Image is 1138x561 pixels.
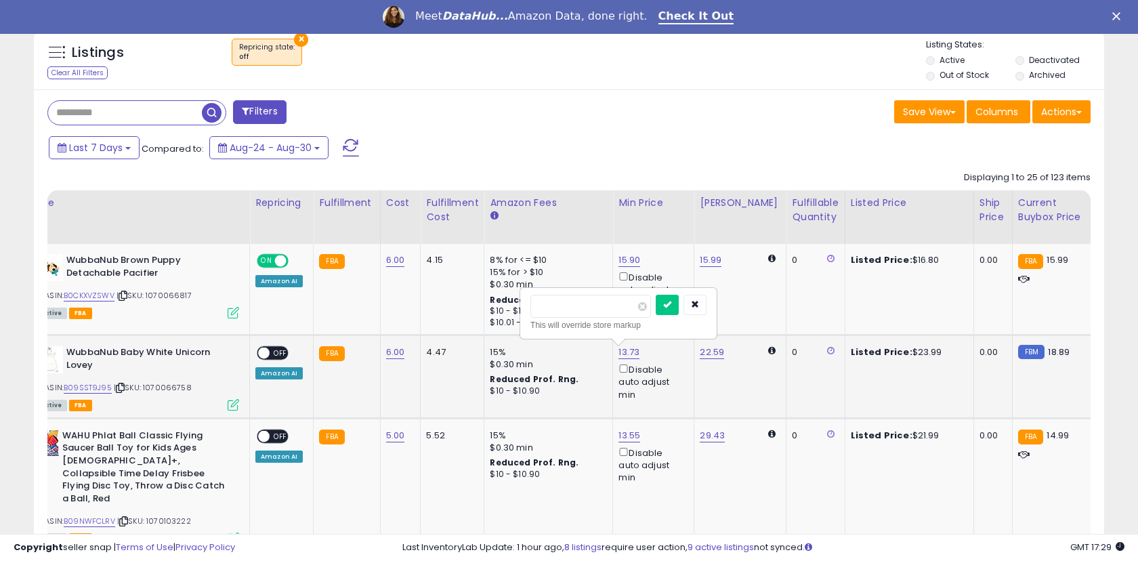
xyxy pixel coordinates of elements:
[851,346,912,358] b: Listed Price:
[490,469,602,480] div: $10 - $10.90
[36,346,63,373] img: 21j2c+IUpTL._SL40_.jpg
[415,9,648,23] div: Meet Amazon Data, done right.
[792,254,834,266] div: 0
[530,318,707,332] div: This will override store markup
[851,430,963,442] div: $21.99
[36,400,67,411] span: All listings currently available for purchase on Amazon
[36,308,67,319] span: All listings currently available for purchase on Amazon
[386,196,415,210] div: Cost
[1018,254,1043,269] small: FBA
[142,142,204,155] span: Compared to:
[239,52,295,62] div: off
[175,541,235,554] a: Privacy Policy
[618,346,639,359] a: 13.73
[618,196,688,210] div: Min Price
[967,100,1030,123] button: Columns
[383,6,404,28] img: Profile image for Georgie
[36,430,59,457] img: 51TzA5-t5jL._SL40_.jpg
[426,196,478,224] div: Fulfillment Cost
[940,54,965,66] label: Active
[964,171,1091,184] div: Displaying 1 to 25 of 123 items
[47,66,108,79] div: Clear All Filters
[66,346,231,375] b: WubbaNub Baby White Unicorn Lovey
[386,429,405,442] a: 5.00
[319,346,344,361] small: FBA
[490,294,578,306] b: Reduced Prof. Rng.
[49,136,140,159] button: Last 7 Days
[979,196,1007,224] div: Ship Price
[36,346,239,409] div: ASIN:
[69,141,123,154] span: Last 7 Days
[926,39,1103,51] p: Listing States:
[1047,253,1068,266] span: 15.99
[851,254,963,266] div: $16.80
[386,346,405,359] a: 6.00
[69,400,92,411] span: FBA
[975,105,1018,119] span: Columns
[64,290,114,302] a: B0CKXVZSWV
[490,196,607,210] div: Amazon Fees
[1032,100,1091,123] button: Actions
[319,430,344,444] small: FBA
[851,196,968,210] div: Listed Price
[270,348,291,359] span: OFF
[564,541,602,554] a: 8 listings
[1047,429,1069,442] span: 14.99
[69,308,92,319] span: FBA
[319,196,374,210] div: Fulfillment
[940,69,989,81] label: Out of Stock
[700,346,724,359] a: 22.59
[792,346,834,358] div: 0
[851,253,912,266] b: Listed Price:
[792,430,834,442] div: 0
[117,290,192,301] span: | SKU: 1070066817
[618,270,683,309] div: Disable auto adjust min
[490,430,602,442] div: 15%
[255,275,303,287] div: Amazon AI
[979,254,1002,266] div: 0.00
[66,254,231,283] b: WubbaNub Brown Puppy Detachable Pacifier
[1112,12,1126,20] div: Close
[490,317,602,329] div: $10.01 - $10.83
[1018,196,1088,224] div: Current Buybox Price
[255,451,303,463] div: Amazon AI
[64,516,115,527] a: B09NWFCLRV
[72,43,124,62] h5: Listings
[117,516,191,526] span: | SKU: 1070103222
[490,266,602,278] div: 15% for > $10
[36,254,63,281] img: 31rr3vLpo6L._SL40_.jpg
[700,196,780,210] div: [PERSON_NAME]
[1018,430,1043,444] small: FBA
[426,346,473,358] div: 4.47
[490,442,602,454] div: $0.30 min
[894,100,965,123] button: Save View
[851,429,912,442] b: Listed Price:
[239,42,295,62] span: Repricing state :
[792,196,839,224] div: Fulfillable Quantity
[319,254,344,269] small: FBA
[1070,541,1124,554] span: 2025-09-7 17:29 GMT
[64,382,112,394] a: B09SST9J95
[209,136,329,159] button: Aug-24 - Aug-30
[294,33,308,47] button: ×
[618,429,640,442] a: 13.55
[442,9,508,22] i: DataHub...
[33,196,244,210] div: Title
[490,346,602,358] div: 15%
[116,541,173,554] a: Terms of Use
[618,253,640,267] a: 15.90
[233,100,286,124] button: Filters
[979,430,1002,442] div: 0.00
[270,430,291,442] span: OFF
[851,346,963,358] div: $23.99
[386,253,405,267] a: 6.00
[230,141,312,154] span: Aug-24 - Aug-30
[14,541,63,554] strong: Copyright
[62,430,227,508] b: WAHU Phlat Ball Classic Flying Saucer Ball Toy for Kids Ages [DEMOGRAPHIC_DATA]+, Collapsible Tim...
[402,541,1124,554] div: Last InventoryLab Update: 1 hour ago, require user action, not synced.
[490,306,602,317] div: $10 - $11.72
[490,210,498,222] small: Amazon Fees.
[490,373,578,385] b: Reduced Prof. Rng.
[490,358,602,371] div: $0.30 min
[258,255,275,267] span: ON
